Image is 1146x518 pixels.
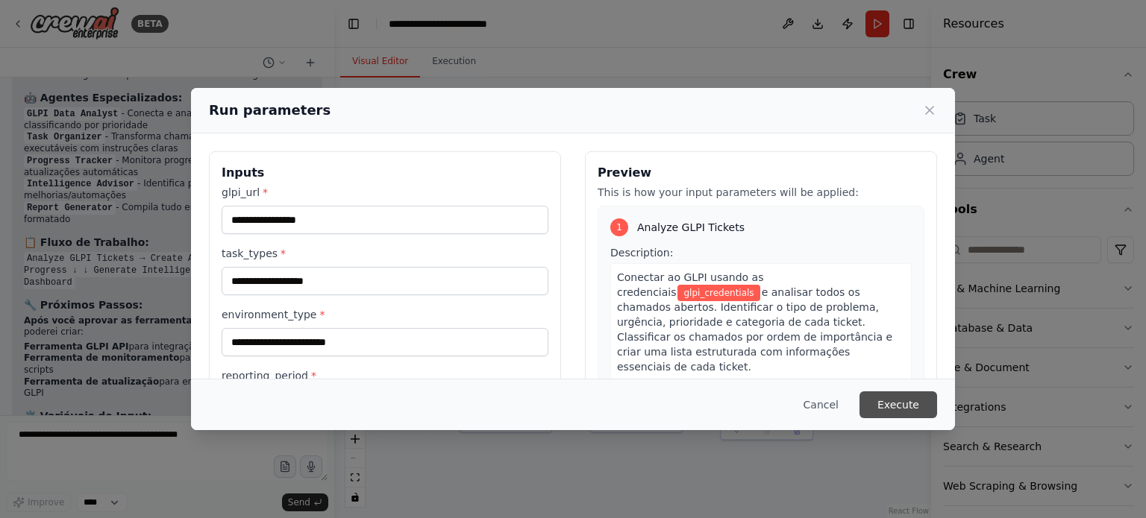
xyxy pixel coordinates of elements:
div: 1 [610,218,628,236]
h3: Preview [598,164,924,182]
span: Analyze GLPI Tickets [637,220,745,235]
span: Description: [610,247,673,259]
span: Conectar ao GLPI usando as credenciais [617,271,763,298]
span: Variable: glpi_credentials [677,285,760,301]
label: task_types [222,246,548,261]
label: reporting_period [222,368,548,383]
h2: Run parameters [209,100,331,121]
p: This is how your input parameters will be applied: [598,185,924,200]
button: Execute [859,391,937,418]
label: environment_type [222,307,548,322]
label: glpi_url [222,185,548,200]
h3: Inputs [222,164,548,182]
button: Cancel [792,391,851,418]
